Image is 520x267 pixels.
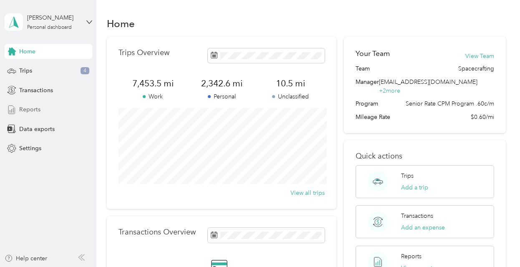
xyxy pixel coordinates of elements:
p: Personal [187,92,256,101]
p: Trips [401,171,414,180]
button: Add an expense [401,223,445,232]
span: Data exports [19,125,55,133]
p: Transactions Overview [119,228,196,237]
button: View all trips [290,189,325,197]
span: Team [356,64,370,73]
div: [PERSON_NAME] [27,13,79,22]
h2: Your Team [356,48,390,59]
span: Manager [356,78,379,95]
span: 2,342.6 mi [187,78,256,89]
span: Senior Rate CPM Program .60c/m [406,99,494,108]
p: Reports [401,252,422,261]
span: Program [356,99,378,108]
span: Spacecrafting [458,64,494,73]
span: 7,453.5 mi [119,78,187,89]
p: Transactions [401,212,433,220]
span: Settings [19,144,41,153]
span: 10.5 mi [256,78,325,89]
iframe: Everlance-gr Chat Button Frame [473,220,520,267]
p: Trips Overview [119,48,169,57]
span: Transactions [19,86,53,95]
span: Home [19,47,35,56]
span: + 2 more [379,87,400,94]
button: Add a trip [401,183,428,192]
h1: Home [107,19,135,28]
span: $0.60/mi [471,113,494,121]
span: Mileage Rate [356,113,390,121]
p: Work [119,92,187,101]
p: Quick actions [356,152,494,161]
button: Help center [5,254,47,263]
span: Reports [19,105,40,114]
span: Trips [19,66,32,75]
span: 4 [81,67,89,75]
button: View Team [465,52,494,60]
span: [EMAIL_ADDRESS][DOMAIN_NAME] [379,78,477,86]
div: Personal dashboard [27,25,72,30]
p: Unclassified [256,92,325,101]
